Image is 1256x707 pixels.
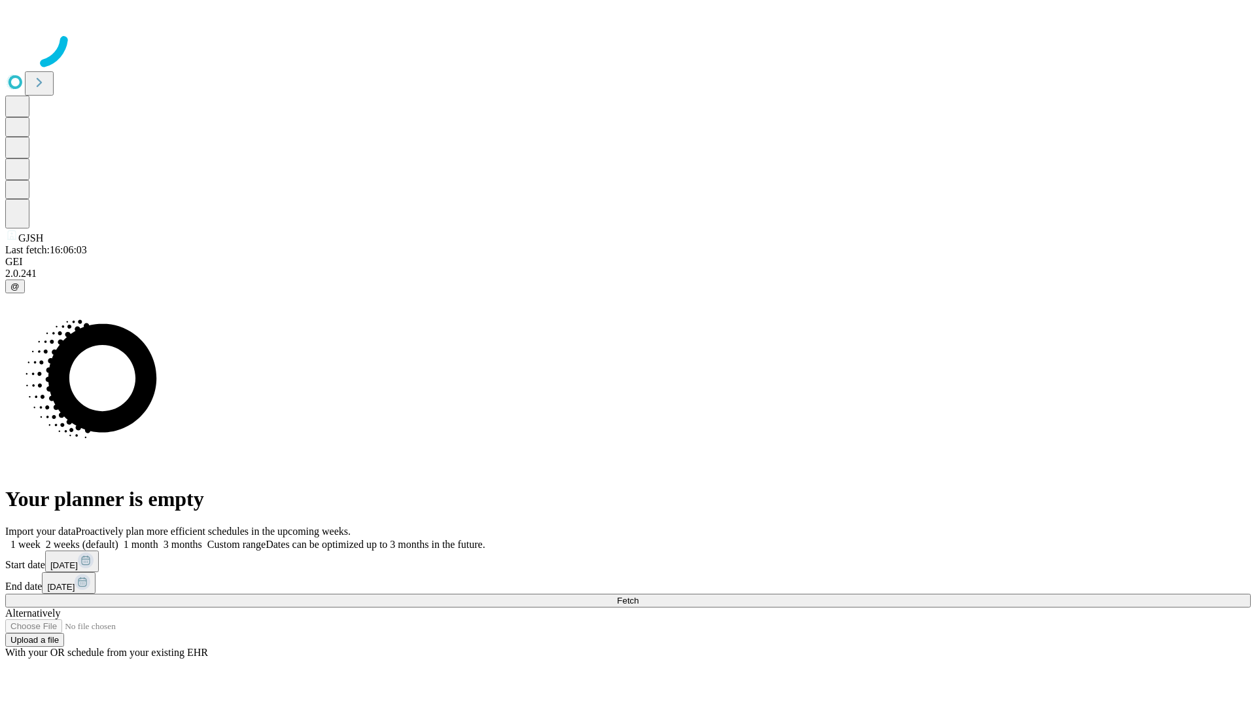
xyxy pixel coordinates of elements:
[18,232,43,244] span: GJSH
[10,539,41,550] span: 1 week
[207,539,266,550] span: Custom range
[5,244,87,255] span: Last fetch: 16:06:03
[5,280,25,293] button: @
[5,487,1251,511] h1: Your planner is empty
[47,582,75,592] span: [DATE]
[5,607,60,619] span: Alternatively
[266,539,485,550] span: Dates can be optimized up to 3 months in the future.
[5,572,1251,594] div: End date
[45,551,99,572] button: [DATE]
[124,539,158,550] span: 1 month
[617,596,638,606] span: Fetch
[46,539,118,550] span: 2 weeks (default)
[5,647,208,658] span: With your OR schedule from your existing EHR
[5,268,1251,280] div: 2.0.241
[50,560,78,570] span: [DATE]
[5,551,1251,572] div: Start date
[10,281,20,291] span: @
[5,526,76,537] span: Import your data
[42,572,96,594] button: [DATE]
[164,539,202,550] span: 3 months
[76,526,351,537] span: Proactively plan more efficient schedules in the upcoming weeks.
[5,633,64,647] button: Upload a file
[5,256,1251,268] div: GEI
[5,594,1251,607] button: Fetch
